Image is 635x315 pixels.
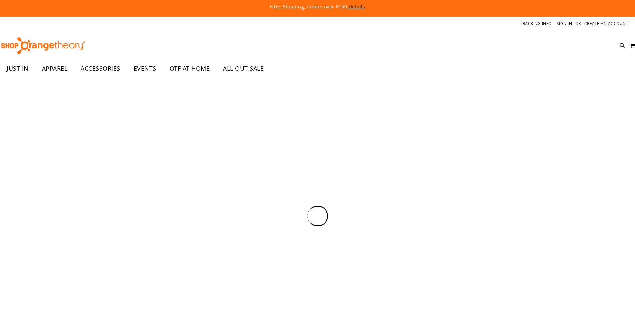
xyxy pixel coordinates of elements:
span: EVENTS [134,61,156,76]
a: Sign In [557,21,572,26]
a: ACCESSORIES [74,61,127,76]
span: APPAREL [42,61,68,76]
a: Details [349,3,365,10]
p: FREE Shipping, orders over $150. [118,3,518,10]
span: OTF AT HOME [170,61,210,76]
a: Tracking Info [520,21,552,26]
a: EVENTS [127,61,163,76]
span: ALL OUT SALE [223,61,264,76]
a: APPAREL [35,61,74,76]
span: JUST IN [7,61,29,76]
a: Create an Account [584,21,629,26]
span: ACCESSORIES [81,61,120,76]
a: ALL OUT SALE [216,61,270,76]
a: OTF AT HOME [163,61,217,76]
